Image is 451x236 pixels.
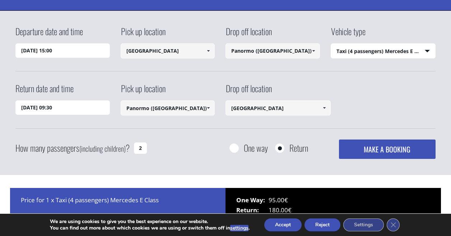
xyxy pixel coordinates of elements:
input: Select pickup location [121,43,215,58]
span: Return: [236,205,269,215]
button: Accept [264,218,302,231]
label: Drop off location [225,82,272,100]
button: Close GDPR Cookie Banner [387,218,400,231]
input: Select drop-off location [225,100,331,115]
input: Select pickup location [121,100,215,115]
small: (including children) [79,143,126,154]
button: Settings [343,218,384,231]
label: Return date and time [15,82,74,100]
label: One way [244,143,268,152]
label: Pick up location [121,82,166,100]
span: One Way: [236,195,269,205]
button: Reject [304,218,340,231]
p: You can find out more about which cookies we are using or switch them off in . [50,225,250,231]
label: Pick up location [121,25,166,43]
a: Show All Items [203,100,214,115]
a: Show All Items [203,43,214,58]
a: Show All Items [318,100,330,115]
a: Show All Items [307,43,319,58]
div: Price for 1 x Taxi (4 passengers) Mercedes E Class [10,188,225,220]
label: Departure date and time [15,25,83,43]
label: Vehicle type [331,25,366,43]
input: Select drop-off location [225,43,320,58]
label: Drop off location [225,25,272,43]
p: We are using cookies to give you the best experience on our website. [50,218,250,225]
button: MAKE A BOOKING [339,140,436,159]
label: Return [289,143,308,152]
span: Taxi (4 passengers) Mercedes E Class [331,44,436,59]
button: settings [230,225,248,231]
div: 95.00€ 180.00€ [225,188,441,220]
label: How many passengers ? [15,140,130,157]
